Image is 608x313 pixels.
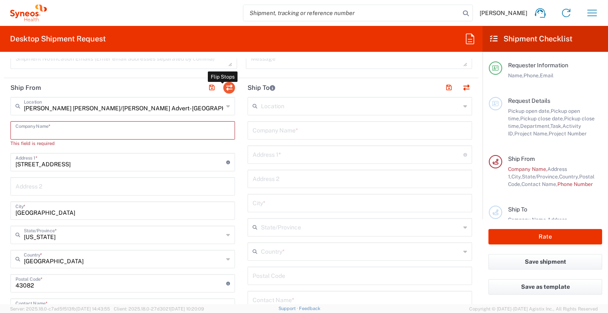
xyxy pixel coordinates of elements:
span: Request Details [508,97,550,104]
button: Rate [488,229,602,244]
span: Client: 2025.18.0-27d3021 [114,306,204,311]
span: Country, [559,173,579,180]
h2: Desktop Shipment Request [10,34,106,44]
span: Ship To [508,206,527,213]
span: Name, [508,72,524,79]
span: Project Number [549,130,587,137]
span: Requester Information [508,62,568,69]
span: Contact Name, [521,181,557,187]
span: Company Name, [508,166,547,172]
span: Company Name, [508,216,547,223]
span: Project Name, [514,130,549,137]
span: Department, [520,123,550,129]
input: Shipment, tracking or reference number [243,5,460,21]
span: Pickup close date, [520,115,564,122]
span: Task, [550,123,562,129]
button: Save shipment [488,254,602,270]
a: Feedback [299,306,320,311]
h2: Ship From [10,84,41,92]
span: Copyright © [DATE]-[DATE] Agistix Inc., All Rights Reserved [469,305,598,313]
span: [DATE] 10:20:09 [170,306,204,311]
button: Save as template [488,279,602,295]
span: Ship From [508,155,535,162]
span: Email [540,72,554,79]
span: Server: 2025.18.0-c7ad5f513fb [10,306,110,311]
span: [PERSON_NAME] [480,9,527,17]
span: City, [511,173,522,180]
a: Support [278,306,299,311]
span: Phone Number [557,181,593,187]
h2: Ship To [248,84,275,92]
span: Phone, [524,72,540,79]
div: This field is required [10,140,235,147]
span: Pickup open date, [508,108,551,114]
h2: Shipment Checklist [490,34,572,44]
span: [DATE] 14:43:55 [76,306,110,311]
span: State/Province, [522,173,559,180]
